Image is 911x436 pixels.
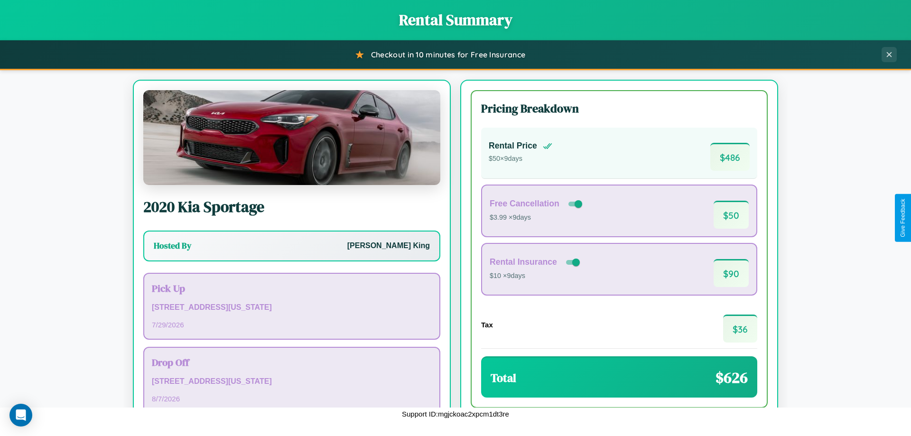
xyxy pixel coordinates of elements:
div: Open Intercom Messenger [9,404,32,427]
h4: Rental Price [489,141,537,151]
h3: Total [491,370,516,386]
p: Support ID: mgjckoac2xpcm1dt3re [402,408,509,420]
span: $ 50 [714,201,749,229]
h3: Pick Up [152,281,432,295]
p: $3.99 × 9 days [490,212,584,224]
span: Checkout in 10 minutes for Free Insurance [371,50,525,59]
span: $ 36 [723,315,757,343]
p: [STREET_ADDRESS][US_STATE] [152,301,432,315]
img: Kia Sportage [143,90,440,185]
p: $ 50 × 9 days [489,153,552,165]
span: $ 486 [710,143,750,171]
h3: Drop Off [152,355,432,369]
div: Give Feedback [900,199,906,237]
h3: Hosted By [154,240,191,251]
h2: 2020 Kia Sportage [143,196,440,217]
h1: Rental Summary [9,9,902,30]
p: $10 × 9 days [490,270,582,282]
p: 7 / 29 / 2026 [152,318,432,331]
p: [PERSON_NAME] King [347,239,430,253]
h4: Rental Insurance [490,257,557,267]
p: 8 / 7 / 2026 [152,392,432,405]
h4: Free Cancellation [490,199,559,209]
h4: Tax [481,321,493,329]
h3: Pricing Breakdown [481,101,757,116]
p: [STREET_ADDRESS][US_STATE] [152,375,432,389]
span: $ 626 [716,367,748,388]
span: $ 90 [714,259,749,287]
